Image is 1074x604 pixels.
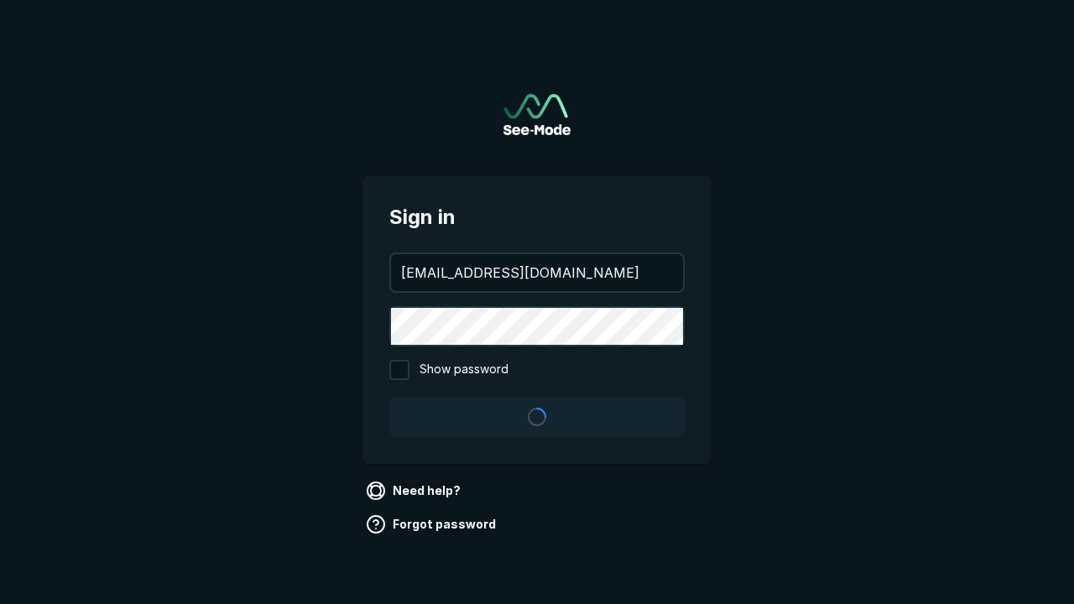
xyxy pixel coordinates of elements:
a: Forgot password [362,511,503,538]
span: Sign in [389,202,685,232]
img: See-Mode Logo [503,94,571,135]
a: Need help? [362,477,467,504]
input: your@email.com [391,254,683,291]
span: Show password [420,360,508,380]
a: Go to sign in [503,94,571,135]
